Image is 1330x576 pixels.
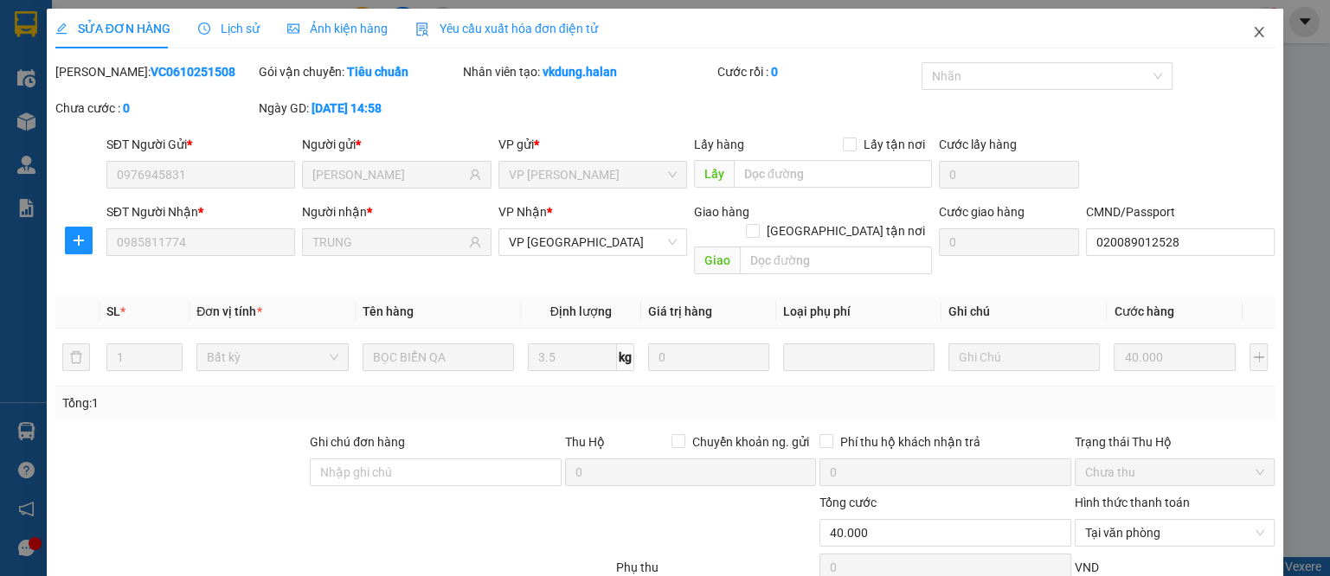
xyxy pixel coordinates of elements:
[1075,496,1190,509] label: Hình thức thanh toán
[1086,202,1275,221] div: CMND/Passport
[740,246,932,274] input: Dọc đường
[509,162,677,188] span: VP Võ Chí Công
[312,233,465,252] input: Tên người nhận
[941,295,1107,329] th: Ghi chú
[694,160,734,188] span: Lấy
[948,343,1100,371] input: Ghi Chú
[310,458,561,486] input: Ghi chú đơn hàng
[694,246,740,274] span: Giao
[1250,343,1268,371] button: plus
[55,99,256,118] div: Chưa cước :
[1114,343,1235,371] input: 0
[55,22,170,35] span: SỬA ĐƠN HÀNG
[287,22,299,35] span: picture
[734,160,932,188] input: Dọc đường
[1075,432,1275,451] div: Trạng thái Thu Hộ
[463,62,714,81] div: Nhân viên tạo:
[939,228,1079,256] input: Cước giao hàng
[347,65,408,79] b: Tiêu chuẩn
[1114,304,1173,318] span: Cước hàng
[617,343,634,371] span: kg
[1085,459,1265,485] span: Chưa thu
[819,496,877,509] span: Tổng cước
[694,205,749,219] span: Giao hàng
[312,101,382,115] b: [DATE] 14:58
[310,435,405,449] label: Ghi chú đơn hàng
[648,304,712,318] span: Giá trị hàng
[55,62,256,81] div: [PERSON_NAME]:
[833,432,987,451] span: Phí thu hộ khách nhận trả
[543,65,617,79] b: vkdung.halan
[259,62,459,81] div: Gói vận chuyển:
[259,99,459,118] div: Ngày GD:
[498,205,547,219] span: VP Nhận
[1075,560,1099,574] span: VND
[106,202,295,221] div: SĐT Người Nhận
[771,65,778,79] b: 0
[939,205,1025,219] label: Cước giao hàng
[685,432,816,451] span: Chuyển khoản ng. gửi
[123,101,130,115] b: 0
[469,236,481,248] span: user
[939,138,1017,151] label: Cước lấy hàng
[287,22,388,35] span: Ảnh kiện hàng
[717,62,918,81] div: Cước rồi :
[62,394,515,413] div: Tổng: 1
[302,202,491,221] div: Người nhận
[66,234,92,247] span: plus
[302,135,491,154] div: Người gửi
[1235,9,1283,57] button: Close
[509,229,677,255] span: VP Bắc Sơn
[55,22,67,35] span: edit
[196,304,261,318] span: Đơn vị tính
[151,65,235,79] b: VC0610251508
[776,295,941,329] th: Loại phụ phí
[694,138,744,151] span: Lấy hàng
[565,435,605,449] span: Thu Hộ
[1085,520,1265,546] span: Tại văn phòng
[1252,25,1266,39] span: close
[648,343,769,371] input: 0
[415,22,598,35] span: Yêu cầu xuất hóa đơn điện tử
[363,304,414,318] span: Tên hàng
[857,135,932,154] span: Lấy tận nơi
[498,135,687,154] div: VP gửi
[198,22,210,35] span: clock-circle
[198,22,260,35] span: Lịch sử
[65,227,93,254] button: plus
[207,344,337,370] span: Bất kỳ
[939,161,1079,189] input: Cước lấy hàng
[363,343,514,371] input: VD: Bàn, Ghế
[106,304,120,318] span: SL
[312,165,465,184] input: Tên người gửi
[415,22,429,36] img: icon
[550,304,612,318] span: Định lượng
[469,169,481,181] span: user
[62,343,90,371] button: delete
[760,221,932,240] span: [GEOGRAPHIC_DATA] tận nơi
[106,135,295,154] div: SĐT Người Gửi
